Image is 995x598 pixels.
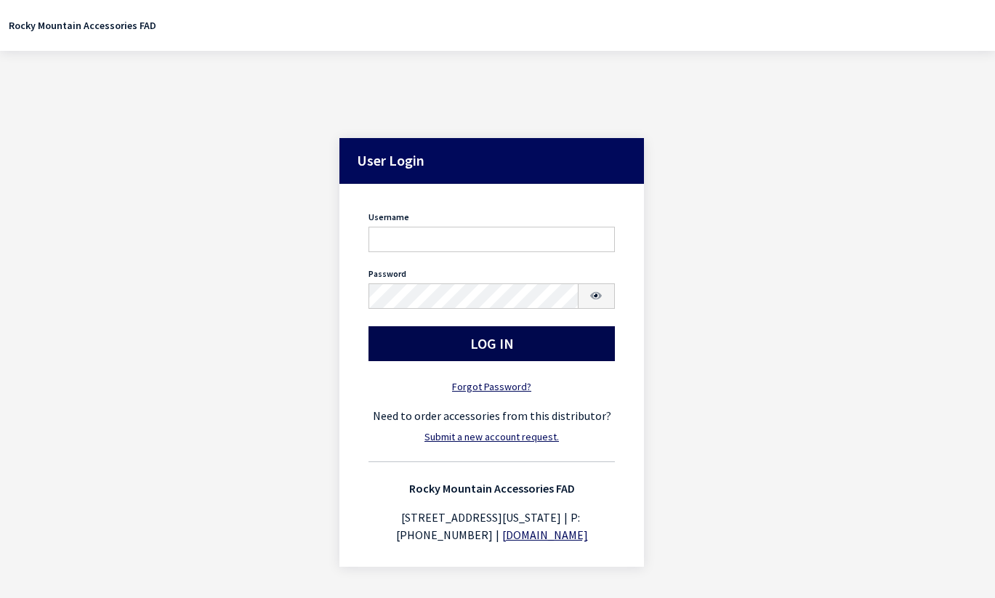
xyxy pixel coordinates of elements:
[368,480,615,497] h3: Rocky Mountain Accessories FAD
[401,510,561,525] span: [STREET_ADDRESS][US_STATE]
[368,211,409,224] label: Username
[339,138,644,184] h2: User Login
[412,424,571,450] button: Submit a new account request.
[396,528,493,542] span: [PHONE_NUMBER]
[578,283,616,309] button: Show Password
[368,379,615,395] a: Forgot Password?
[368,267,406,280] label: Password
[502,528,588,542] a: [DOMAIN_NAME]
[496,528,499,542] span: |
[571,510,580,525] span: P:
[9,19,156,32] a: Rocky Mountain Accessories FAD
[368,326,615,361] button: Log In
[564,510,568,525] span: |
[368,407,615,424] div: Need to order accessories from this distributor?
